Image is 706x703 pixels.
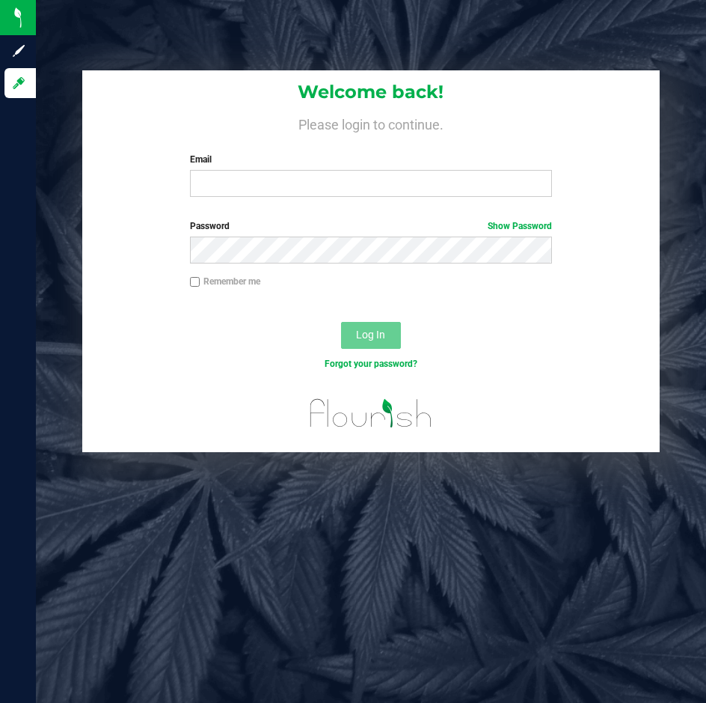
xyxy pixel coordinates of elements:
[11,76,26,91] inline-svg: Log in
[299,386,443,440] img: flourish_logo.svg
[325,359,417,369] a: Forgot your password?
[190,221,230,231] span: Password
[488,221,552,231] a: Show Password
[190,277,200,287] input: Remember me
[356,329,385,341] span: Log In
[11,43,26,58] inline-svg: Sign up
[190,153,552,166] label: Email
[341,322,401,349] button: Log In
[82,82,660,102] h1: Welcome back!
[82,114,660,132] h4: Please login to continue.
[190,275,260,288] label: Remember me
